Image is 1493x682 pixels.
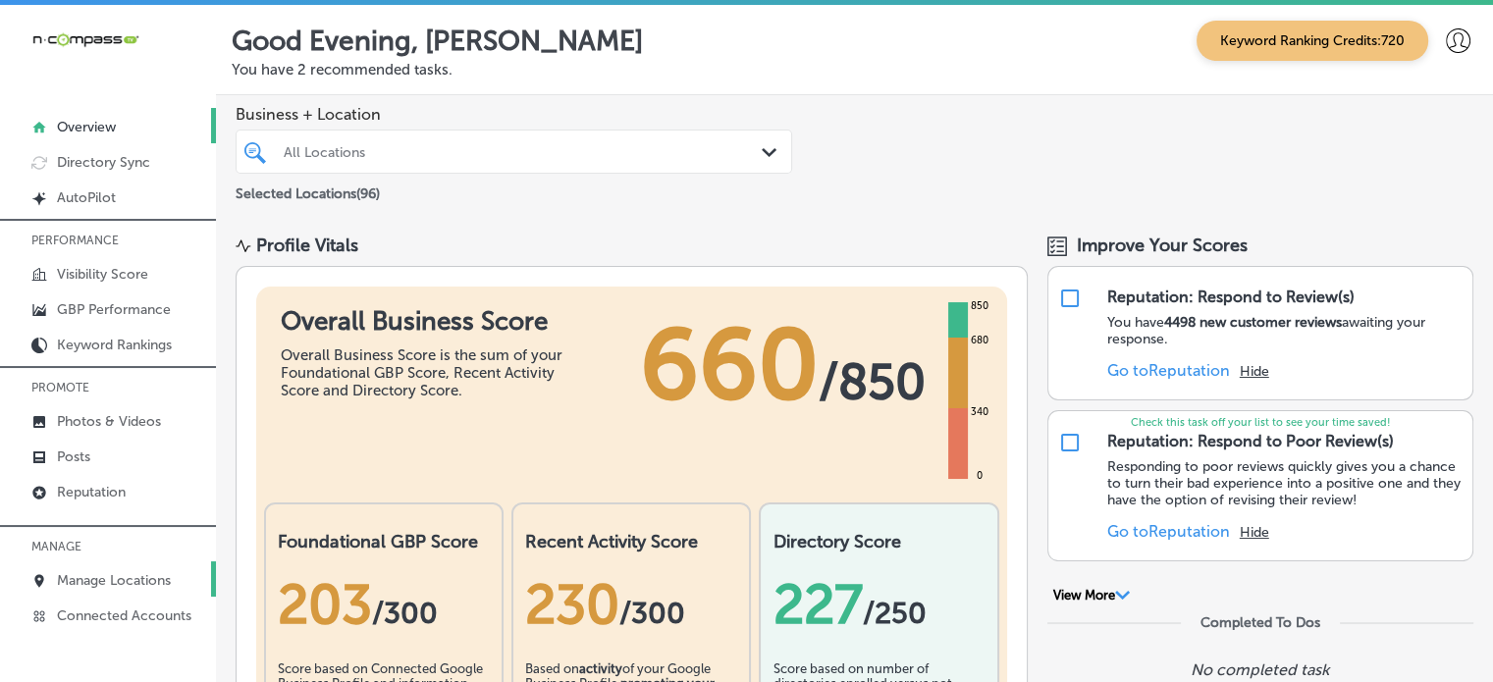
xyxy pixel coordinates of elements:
div: Completed To Dos [1200,614,1320,631]
div: Reputation: Respond to Poor Review(s) [1107,432,1394,450]
span: / 850 [819,352,926,411]
p: Responding to poor reviews quickly gives you a chance to turn their bad experience into a positiv... [1107,458,1463,508]
p: Manage Locations [57,572,171,589]
p: Reputation [57,484,126,500]
span: /300 [619,596,685,631]
span: Business + Location [236,105,792,124]
div: All Locations [284,143,764,160]
div: 227 [773,572,985,637]
h2: Recent Activity Score [525,531,737,552]
button: Hide [1240,363,1269,380]
img: 660ab0bf-5cc7-4cb8-ba1c-48b5ae0f18e60NCTV_CLogo_TV_Black_-500x88.png [31,30,139,49]
h1: Overall Business Score [281,306,575,337]
span: /250 [862,596,926,631]
div: 0 [973,468,986,484]
p: GBP Performance [57,301,171,318]
p: Photos & Videos [57,413,161,430]
p: Keyword Rankings [57,337,172,353]
div: 680 [967,333,992,348]
p: You have awaiting your response. [1107,314,1463,347]
a: Go toReputation [1107,361,1230,380]
span: Keyword Ranking Credits: 720 [1197,21,1428,61]
p: Check this task off your list to see your time saved! [1048,416,1472,429]
p: Visibility Score [57,266,148,283]
p: Connected Accounts [57,607,191,624]
h2: Foundational GBP Score [278,531,490,552]
p: No completed task [1191,660,1329,679]
div: Overall Business Score is the sum of your Foundational GBP Score, Recent Activity Score and Direc... [281,346,575,399]
b: activity [579,661,622,676]
div: 203 [278,572,490,637]
button: Hide [1240,524,1269,541]
a: Go toReputation [1107,522,1230,541]
p: Posts [57,448,90,465]
div: 230 [525,572,737,637]
span: Improve Your Scores [1077,235,1248,256]
button: View More [1047,587,1137,604]
div: 340 [967,404,992,420]
strong: 4498 new customer reviews [1164,314,1342,331]
p: Good Evening, [PERSON_NAME] [232,25,643,57]
h2: Directory Score [773,531,985,552]
div: Reputation: Respond to Review(s) [1107,288,1355,306]
p: Directory Sync [57,154,150,171]
p: AutoPilot [57,189,116,206]
div: Profile Vitals [256,235,358,256]
span: / 300 [372,596,438,631]
span: 660 [640,306,819,424]
p: Overview [57,119,116,135]
div: 850 [967,298,992,314]
p: You have 2 recommended tasks. [232,61,1477,79]
p: Selected Locations ( 96 ) [236,178,380,202]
